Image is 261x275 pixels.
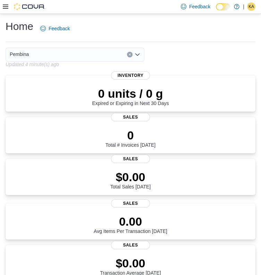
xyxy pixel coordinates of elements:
button: Clear input [127,52,133,57]
span: Feedback [49,25,70,32]
p: | [243,2,244,11]
p: 0 [106,128,155,142]
p: $0.00 [110,170,151,184]
p: 0 units / 0 g [92,87,169,100]
div: Total Sales [DATE] [110,170,151,189]
h1: Home [6,19,33,33]
span: Feedback [189,3,210,10]
div: Expired or Expiring in Next 30 Days [92,87,169,106]
div: Total # Invoices [DATE] [106,128,155,148]
img: Cova [14,3,45,10]
div: Avg Items Per Transaction [DATE] [94,215,167,234]
input: Dark Mode [216,3,230,10]
button: Open list of options [135,52,140,57]
p: 0.00 [94,215,167,228]
span: Sales [111,113,150,121]
span: Inventory [111,71,150,80]
p: $0.00 [100,256,161,270]
a: Feedback [37,22,73,35]
span: Sales [111,155,150,163]
span: Dark Mode [216,10,216,11]
span: Sales [111,199,150,208]
span: Sales [111,241,150,249]
span: KA [249,2,254,11]
div: K Atlee-Raymond [247,2,255,11]
p: Updated 4 minute(s) ago [6,62,59,67]
span: Pembina [10,50,29,58]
